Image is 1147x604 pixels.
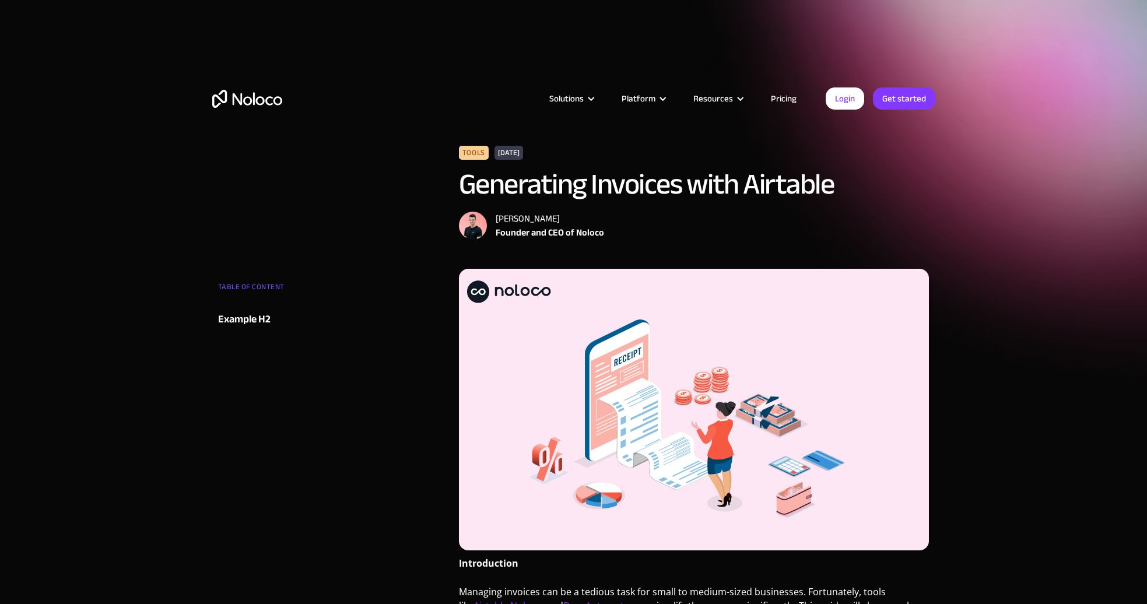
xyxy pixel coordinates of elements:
[756,91,811,106] a: Pricing
[496,212,604,226] div: [PERSON_NAME]
[549,91,584,106] div: Solutions
[212,90,282,108] a: home
[826,87,864,110] a: Login
[496,226,604,240] div: Founder and CEO of Noloco
[459,168,929,200] h1: Generating Invoices with Airtable
[218,311,271,328] div: Example H2
[607,91,679,106] div: Platform
[459,557,518,570] strong: Introduction
[218,278,359,301] div: TABLE OF CONTENT
[873,87,935,110] a: Get started
[535,91,607,106] div: Solutions
[218,311,359,328] a: Example H2
[622,91,655,106] div: Platform
[693,91,733,106] div: Resources
[679,91,756,106] div: Resources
